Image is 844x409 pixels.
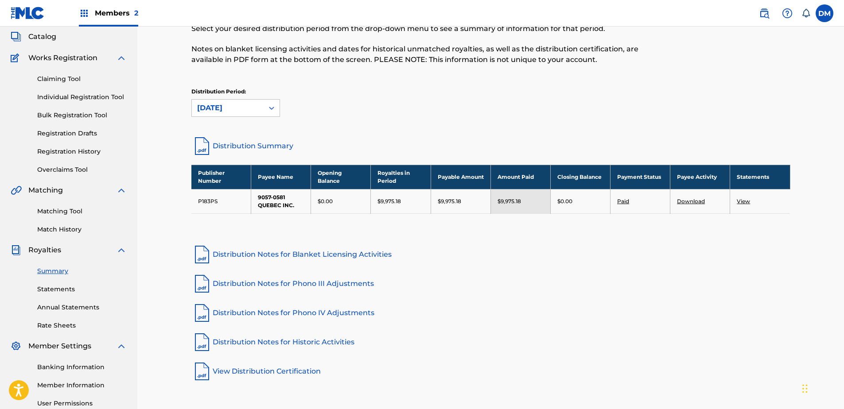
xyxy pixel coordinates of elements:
[37,147,127,156] a: Registration History
[677,198,705,204] a: Download
[37,111,127,120] a: Bulk Registration Tool
[191,244,790,265] a: Distribution Notes for Blanket Licensing Activities
[617,198,629,204] a: Paid
[801,9,810,18] div: Notifications
[816,4,833,22] div: User Menu
[371,165,431,189] th: Royalties in Period
[191,88,280,96] p: Distribution Period:
[191,361,213,382] img: pdf
[11,7,45,19] img: MLC Logo
[191,244,213,265] img: pdf
[95,8,138,18] span: Members
[191,361,790,382] a: View Distribution Certification
[498,197,521,205] p: $9,975.18
[737,198,750,204] a: View
[11,245,21,255] img: Royalties
[191,23,653,34] p: Select your desired distribution period from the drop-down menu to see a summary of information f...
[311,165,371,189] th: Opening Balance
[11,31,56,42] a: CatalogCatalog
[191,302,790,324] a: Distribution Notes for Phono IV Adjustments
[37,74,127,84] a: Claiming Tool
[28,31,56,42] span: Catalog
[670,165,730,189] th: Payee Activity
[79,8,89,19] img: Top Rightsholders
[251,189,311,213] td: 9057-0581 QUEBEC INC.
[318,197,333,205] p: $0.00
[778,4,796,22] div: Help
[730,165,790,189] th: Statements
[759,8,770,19] img: search
[11,53,22,63] img: Works Registration
[191,189,251,213] td: P183PS
[800,367,844,409] div: Widget de chat
[37,225,127,234] a: Match History
[191,302,213,324] img: pdf
[134,9,138,17] span: 2
[37,207,127,216] a: Matching Tool
[37,266,127,276] a: Summary
[191,165,251,189] th: Publisher Number
[755,4,773,22] a: Public Search
[11,341,21,351] img: Member Settings
[782,8,793,19] img: help
[550,165,610,189] th: Closing Balance
[37,303,127,312] a: Annual Statements
[431,165,490,189] th: Payable Amount
[37,321,127,330] a: Rate Sheets
[116,185,127,196] img: expand
[251,165,311,189] th: Payee Name
[37,363,127,372] a: Banking Information
[191,135,790,157] a: Distribution Summary
[191,135,213,157] img: distribution-summary-pdf
[191,332,790,353] a: Distribution Notes for Historic Activities
[28,341,91,351] span: Member Settings
[37,381,127,390] a: Member Information
[28,53,97,63] span: Works Registration
[557,197,572,205] p: $0.00
[490,165,550,189] th: Amount Paid
[197,103,258,113] div: [DATE]
[438,197,461,205] p: $9,975.18
[11,31,21,42] img: Catalog
[191,44,653,65] p: Notes on blanket licensing activities and dates for historical unmatched royalties, as well as th...
[191,273,790,294] a: Distribution Notes for Phono III Adjustments
[802,375,808,402] div: Glisser
[377,197,401,205] p: $9,975.18
[610,165,670,189] th: Payment Status
[116,245,127,255] img: expand
[28,185,63,196] span: Matching
[37,165,127,174] a: Overclaims Tool
[37,285,127,294] a: Statements
[116,53,127,63] img: expand
[37,129,127,138] a: Registration Drafts
[11,185,22,196] img: Matching
[800,367,844,409] iframe: Chat Widget
[191,332,213,353] img: pdf
[28,245,61,255] span: Royalties
[37,93,127,102] a: Individual Registration Tool
[191,273,213,294] img: pdf
[116,341,127,351] img: expand
[37,399,127,408] a: User Permissions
